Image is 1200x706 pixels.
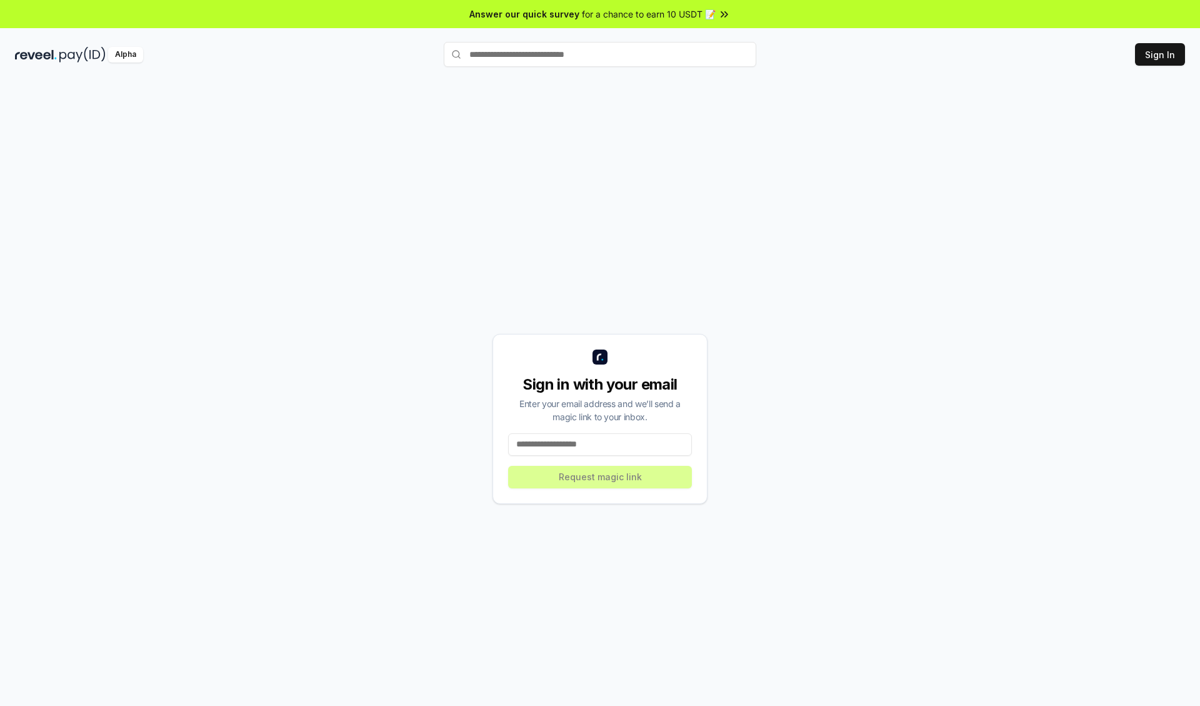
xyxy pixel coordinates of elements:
img: reveel_dark [15,47,57,63]
button: Sign In [1135,43,1185,66]
div: Alpha [108,47,143,63]
span: for a chance to earn 10 USDT 📝 [582,8,716,21]
img: pay_id [59,47,106,63]
div: Sign in with your email [508,375,692,395]
img: logo_small [592,350,607,365]
div: Enter your email address and we’ll send a magic link to your inbox. [508,397,692,423]
span: Answer our quick survey [469,8,579,21]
